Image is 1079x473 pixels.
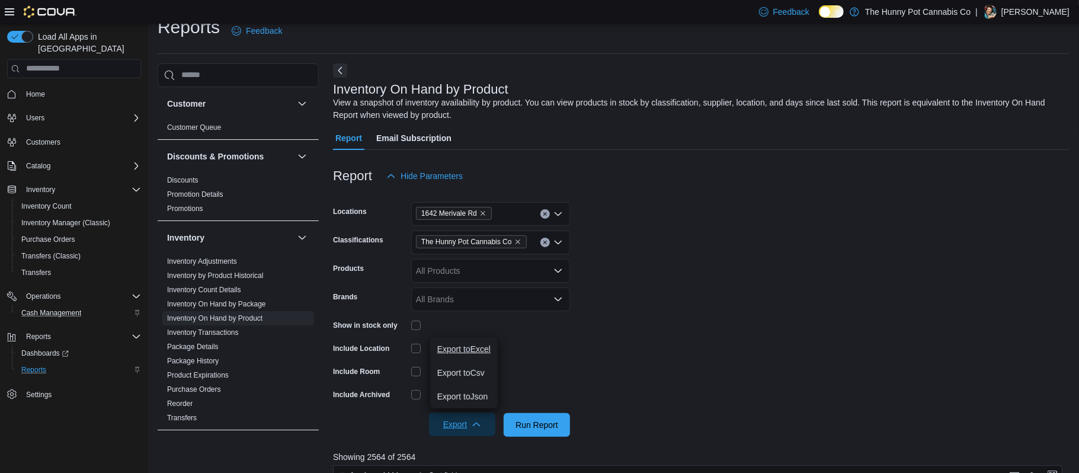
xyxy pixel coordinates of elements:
span: Inventory Count [21,202,72,211]
span: Inventory On Hand by Product [167,314,262,323]
p: | [975,5,978,19]
button: Users [2,110,146,126]
a: Inventory Manager (Classic) [17,216,115,230]
span: Inventory Transactions [167,328,239,337]
label: Show in stock only [333,321,398,330]
button: Clear input [540,238,550,247]
button: Open list of options [553,238,563,247]
button: Customer [295,97,309,111]
span: Catalog [21,159,141,173]
button: Export toExcel [430,337,498,361]
img: Cova [24,6,76,18]
span: Inventory [26,185,55,194]
span: Home [26,90,45,99]
div: View a snapshot of inventory availability by product. You can view products in stock by classific... [333,97,1064,122]
button: Clear input [540,209,550,219]
button: Remove The Hunny Pot Cannabis Co from selection in this group [514,238,521,245]
span: Users [21,111,141,125]
button: Operations [2,288,146,305]
span: Load All Apps in [GEOGRAPHIC_DATA] [33,31,141,55]
a: Inventory Transactions [167,328,239,337]
span: Discounts [167,175,198,185]
span: Dashboards [21,349,69,358]
span: Cash Management [17,306,141,320]
button: Reports [12,362,146,378]
a: Transfers (Classic) [17,249,85,263]
span: Export to Excel [437,344,491,354]
button: Inventory [167,232,293,244]
label: Locations [333,207,367,216]
span: Reorder [167,399,193,408]
button: Hide Parameters [382,164,468,188]
button: Operations [21,289,66,303]
span: Export to Json [437,392,491,401]
nav: Complex example [7,81,141,434]
a: Inventory Count Details [167,286,241,294]
span: Export to Csv [437,368,491,378]
button: Loyalty [295,440,309,454]
h3: Inventory On Hand by Product [333,82,508,97]
span: Reports [17,363,141,377]
button: Inventory [2,181,146,198]
button: Customers [2,133,146,151]
span: Promotion Details [167,190,223,199]
button: Discounts & Promotions [295,149,309,164]
span: Package History [167,356,219,366]
span: Purchase Orders [21,235,75,244]
a: Package History [167,357,219,365]
button: Open list of options [553,295,563,304]
span: Feedback [773,6,809,18]
button: Settings [2,385,146,402]
span: 1642 Merivale Rd [421,207,477,219]
button: Open list of options [553,209,563,219]
span: Inventory On Hand by Package [167,299,266,309]
button: Cash Management [12,305,146,321]
p: [PERSON_NAME] [1001,5,1070,19]
button: Users [21,111,49,125]
input: Dark Mode [819,5,844,18]
span: Home [21,87,141,101]
p: The Hunny Pot Cannabis Co [865,5,971,19]
span: Inventory Manager (Classic) [17,216,141,230]
span: Hide Parameters [401,170,463,182]
h3: Report [333,169,372,183]
button: Run Report [504,413,570,437]
span: Inventory Count [17,199,141,213]
a: Customer Queue [167,123,221,132]
span: Export [436,413,488,436]
a: Purchase Orders [17,232,80,247]
span: Inventory Adjustments [167,257,237,266]
span: Users [26,113,44,123]
span: Transfers (Classic) [17,249,141,263]
label: Products [333,264,364,273]
button: Catalog [21,159,55,173]
button: Reports [2,328,146,345]
span: Purchase Orders [167,385,221,394]
span: Dashboards [17,346,141,360]
span: The Hunny Pot Cannabis Co [416,235,527,248]
span: Reports [26,332,51,341]
span: Email Subscription [376,126,452,150]
span: Customers [26,138,60,147]
a: Transfers [17,266,56,280]
button: Home [2,85,146,103]
button: Discounts & Promotions [167,151,293,162]
a: Inventory by Product Historical [167,271,264,280]
button: Catalog [2,158,146,174]
span: Package Details [167,342,219,351]
button: Transfers (Classic) [12,248,146,264]
button: Purchase Orders [12,231,146,248]
a: Inventory Count [17,199,76,213]
span: Reports [21,330,141,344]
label: Include Room [333,367,380,376]
a: Settings [21,388,56,402]
button: Open list of options [553,266,563,276]
button: Export toCsv [430,361,498,385]
a: Feedback [227,19,287,43]
span: The Hunny Pot Cannabis Co [421,236,512,248]
span: Settings [21,386,141,401]
label: Include Location [333,344,389,353]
